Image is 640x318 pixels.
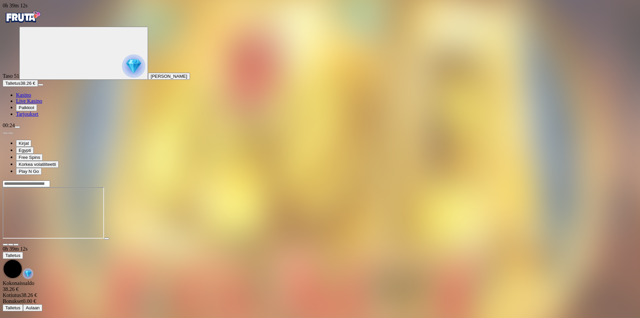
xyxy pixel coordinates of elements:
div: Game menu content [3,280,637,311]
button: play icon [104,238,109,240]
button: reward iconPalkkiot [16,104,37,111]
button: Egypti [16,147,34,154]
span: Aulaan [26,305,40,310]
span: 38.26 € [20,81,35,86]
span: [PERSON_NAME] [151,74,187,79]
button: menu [38,84,43,86]
button: next slide [8,132,13,134]
span: Palkkiot [19,105,34,110]
span: user session time [3,3,28,8]
span: Kasino [16,92,31,98]
span: Kirjat [19,141,29,146]
button: chevron-down icon [8,244,13,246]
iframe: Legacy of Dead [3,187,104,239]
a: poker-chip iconLive Kasino [16,98,42,104]
a: Fruta [3,21,43,26]
span: user session time [3,246,28,252]
button: [PERSON_NAME] [148,73,190,80]
span: Bonukset [3,298,23,304]
nav: Primary [3,9,637,117]
button: Free Spins [16,154,43,161]
span: Korkea volatiliteetti [19,162,56,167]
button: Korkea volatiliteetti [16,161,59,168]
span: Tarjoukset [16,111,38,117]
input: Search [3,181,50,187]
span: Talletus [5,305,20,310]
span: Egypti [19,148,31,153]
div: 0.00 € [3,298,637,304]
div: 38.26 € [3,286,637,292]
span: Live Kasino [16,98,42,104]
button: reward progress [19,27,148,80]
span: Free Spins [19,155,40,160]
button: close icon [3,244,8,246]
a: gift-inverted iconTarjoukset [16,111,38,117]
img: Fruta [3,9,43,25]
button: Kirjat [16,140,31,147]
button: Play N Go [16,168,42,175]
button: Talletusplus icon38.26 € [3,80,38,87]
button: Aulaan [23,304,42,311]
img: reward-icon [23,268,33,279]
span: 00:24 [3,122,15,128]
div: Kokonaissaldo [3,280,637,292]
button: menu [15,126,20,128]
span: Play N Go [19,169,39,174]
span: Talletus [5,253,20,258]
div: Game menu [3,246,637,280]
span: Kotiutus [3,292,21,298]
span: Taso 51 [3,73,19,79]
span: Talletus [5,81,20,86]
div: 38.26 € [3,292,637,298]
button: Talletus [3,252,23,259]
a: diamond iconKasino [16,92,31,98]
img: reward progress [122,54,145,78]
button: prev slide [3,132,8,134]
button: fullscreen icon [13,244,19,246]
button: Talletus [3,304,23,311]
